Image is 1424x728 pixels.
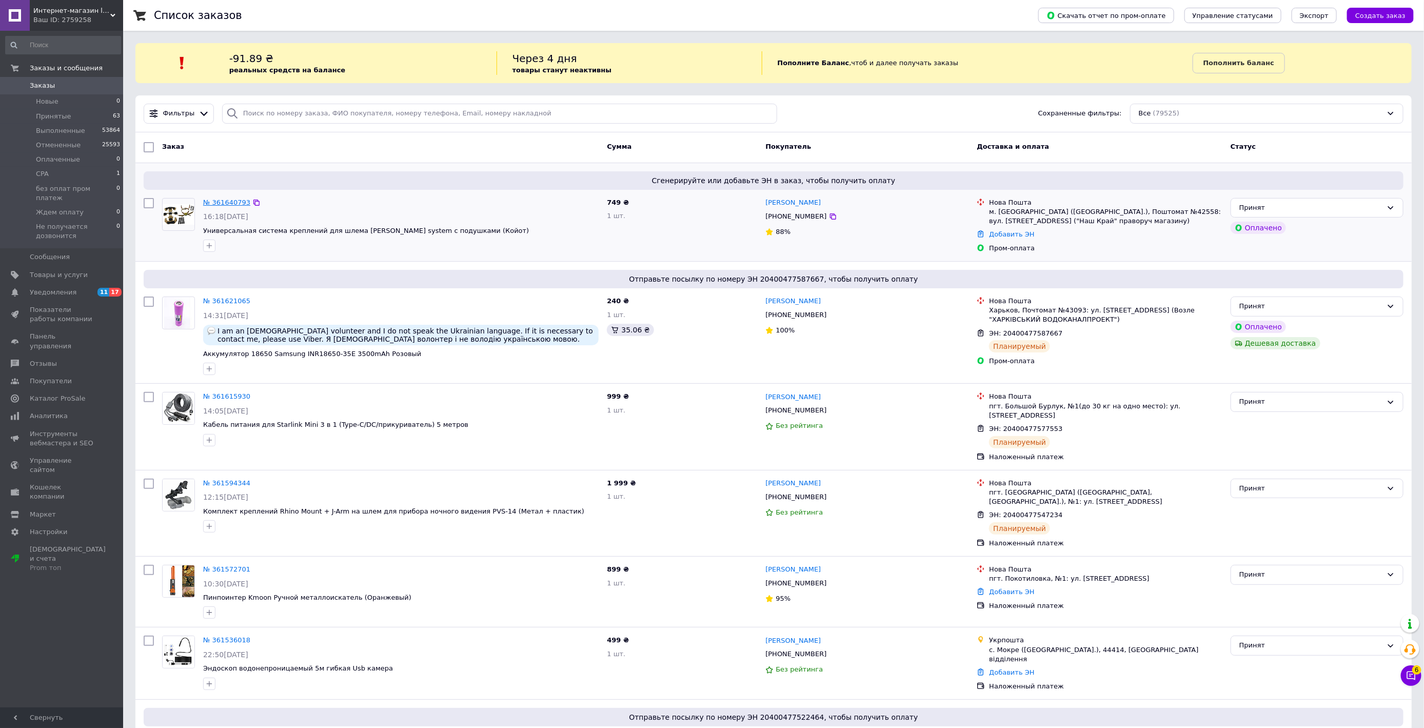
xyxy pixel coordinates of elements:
a: Пинпоинтер Kmoon Ручной металлоискатель (Оранжевый) [203,594,411,601]
span: (79525) [1153,109,1180,117]
span: CPA [36,169,49,179]
div: Оплачено [1231,321,1286,333]
span: Показатели работы компании [30,305,95,324]
span: 14:05[DATE] [203,407,248,415]
div: с. Мокре ([GEOGRAPHIC_DATA].), 44414, [GEOGRAPHIC_DATA] відділення [989,645,1222,664]
div: Планируемый [989,522,1050,535]
span: 10:30[DATE] [203,580,248,588]
span: -91.89 ₴ [229,52,273,65]
div: Пром-оплата [989,357,1222,366]
span: Заказы и сообщения [30,64,103,73]
input: Поиск по номеру заказа, ФИО покупателя, номеру телефона, Email, номеру накладной [222,104,778,124]
span: Отправьте посылку по номеру ЭН 20400477522464, чтобы получить оплату [148,712,1399,722]
a: Пополнить баланс [1193,53,1285,73]
span: ЭН: 20400477587667 [989,329,1062,337]
div: Нова Пошта [989,392,1222,401]
img: :speech_balloon: [207,327,215,335]
span: 899 ₴ [607,565,629,573]
span: 0 [116,184,120,203]
span: 100% [776,326,795,334]
span: без оплат пром платеж [36,184,116,203]
div: Принят [1239,203,1382,213]
span: 14:31[DATE] [203,311,248,320]
span: Статус [1231,143,1256,150]
span: 6 [1412,662,1421,672]
span: Уведомления [30,288,76,297]
a: Фото товару [162,392,195,425]
div: , чтоб и далее получать заказы [762,51,1193,75]
a: Аккумулятор 18650 Samsung INR18650-35E 3500mAh Розовый [203,350,421,358]
a: Фото товару [162,198,195,231]
span: 1 шт. [607,311,625,319]
a: № 361594344 [203,479,250,487]
b: товары станут неактивны [512,66,612,74]
div: Наложенный платеж [989,539,1222,548]
span: Сгенерируйте или добавьте ЭН в заказ, чтобы получить оплату [148,175,1399,186]
span: Выполненные [36,126,85,135]
a: Универсальная система креплений для шлема [PERSON_NAME] system с подушками (Койот) [203,227,529,234]
img: Фото товару [164,297,193,329]
div: пгт. [GEOGRAPHIC_DATA] ([GEOGRAPHIC_DATA], [GEOGRAPHIC_DATA].), №1: ул. [STREET_ADDRESS] [989,488,1222,506]
div: [PHONE_NUMBER] [763,404,828,417]
div: Наложенный платеж [989,601,1222,611]
div: Принят [1239,483,1382,494]
div: пгт. Покотиловка, №1: ул. [STREET_ADDRESS] [989,574,1222,583]
a: Добавить ЭН [989,588,1034,596]
div: Харьков, Почтомат №43093: ул. [STREET_ADDRESS] (Возле "ХАРКІВСЬКИЙ ВОДОКАНАЛПРОЕКТ") [989,306,1222,324]
span: Панель управления [30,332,95,350]
div: Нова Пошта [989,198,1222,207]
span: 53864 [102,126,120,135]
div: пгт. Большой Бурлук, №1(до 30 кг на одно место): ул. [STREET_ADDRESS] [989,402,1222,420]
span: Все [1139,109,1151,119]
div: [PHONE_NUMBER] [763,308,828,322]
div: Планируемый [989,436,1050,448]
a: Фото товару [162,479,195,511]
span: 0 [116,208,120,217]
a: № 361536018 [203,636,250,644]
div: м. [GEOGRAPHIC_DATA] ([GEOGRAPHIC_DATA].), Поштомат №42558: вул. [STREET_ADDRESS] ("Наш Край" пра... [989,207,1222,226]
a: № 361640793 [203,199,250,206]
span: Фильтры [163,109,195,119]
a: Эндоскоп водонепроницаемый 5м гибкая Usb камера [203,664,393,672]
img: Фото товару [163,479,194,511]
div: Нова Пошта [989,297,1222,306]
a: [PERSON_NAME] [765,479,821,488]
span: Комплект креплений Rhino Mount + J-Arm на шлем для прибора ночного видения PVS-14 (Метал + пластик) [203,507,584,515]
span: 25593 [102,141,120,150]
span: 63 [113,112,120,121]
span: Управление сайтом [30,456,95,475]
span: 240 ₴ [607,297,629,305]
span: Через 4 дня [512,52,577,65]
span: Товары и услуги [30,270,88,280]
span: Без рейтинга [776,422,823,429]
img: :exclamation: [174,55,190,71]
a: Добавить ЭН [989,230,1034,238]
span: Отзывы [30,359,57,368]
h1: Список заказов [154,9,242,22]
div: Пром-оплата [989,244,1222,253]
div: [PHONE_NUMBER] [763,577,828,590]
div: Принят [1239,301,1382,312]
div: 35.06 ₴ [607,324,654,336]
img: Фото товару [163,636,194,668]
span: 0 [116,97,120,106]
div: Ваш ID: 2759258 [33,15,123,25]
b: Пополните Баланс [778,59,849,67]
span: Оплаченные [36,155,80,164]
img: Фото товару [163,393,194,424]
span: Покупатель [765,143,811,150]
span: Каталог ProSale [30,394,85,403]
span: Заказ [162,143,184,150]
span: Управление статусами [1193,12,1273,19]
div: Наложенный платеж [989,682,1222,691]
span: Покупатели [30,377,72,386]
span: [DEMOGRAPHIC_DATA] и счета [30,545,106,573]
span: 1 шт. [607,650,625,658]
div: [PHONE_NUMBER] [763,490,828,504]
span: Заказы [30,81,55,90]
span: 0 [116,155,120,164]
div: Принят [1239,569,1382,580]
span: Инструменты вебмастера и SEO [30,429,95,448]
